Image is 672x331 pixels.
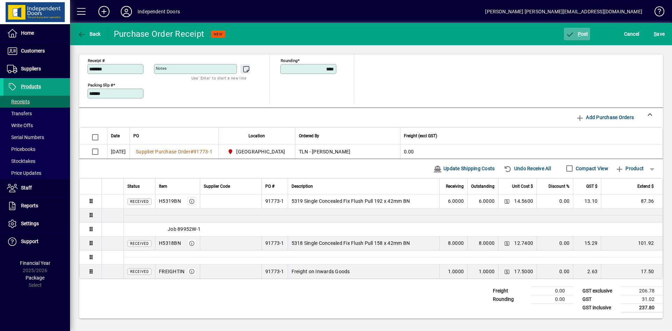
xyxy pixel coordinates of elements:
mat-hint: Use 'Enter' to start a new line [191,74,246,82]
span: Cancel [624,28,639,40]
span: Receiving [446,182,464,190]
div: Purchase Order Receipt [114,28,204,40]
a: Reports [3,197,70,215]
span: Ordered By [299,132,319,140]
span: Outstanding [471,182,495,190]
span: Financial Year [20,260,50,266]
button: Post [564,28,590,40]
button: Change Price Levels [502,196,512,206]
div: H5319BN [159,198,181,205]
td: [DATE] [107,145,129,159]
a: Price Updates [3,167,70,179]
td: Freight [489,287,531,295]
span: PO # [265,182,274,190]
button: Change Price Levels [502,238,512,248]
a: Settings [3,215,70,233]
a: Pricebooks [3,143,70,155]
td: 0.00 [531,287,573,295]
span: Date [111,132,120,140]
span: 14.5600 [514,198,533,205]
span: PO [133,132,139,140]
td: Rounding [489,295,531,303]
button: Profile [115,5,138,18]
span: Transfers [7,111,32,116]
span: Unit Cost $ [512,182,533,190]
span: Package [26,275,44,281]
div: Job 89952W-1 [124,226,663,233]
a: Write Offs [3,119,70,131]
td: 1.0000 [467,264,498,278]
a: Support [3,233,70,250]
td: 0.00 [537,264,573,278]
div: PO [133,132,215,140]
a: Knowledge Base [649,1,663,24]
span: S [654,31,657,37]
span: Receipts [7,99,30,104]
td: 91773-1 [261,264,288,278]
mat-label: Notes [156,66,167,71]
span: Supplier Code [204,182,230,190]
span: Discount % [548,182,569,190]
span: Support [21,239,38,244]
td: 5318 Single Concealed Fix Flush Pull 158 x 42mm BN [288,236,440,250]
td: 0.00 [531,295,573,303]
span: Staff [21,185,32,191]
td: 31.02 [621,295,663,303]
span: Item [159,182,167,190]
button: Product [612,162,647,175]
a: Suppliers [3,60,70,78]
button: Back [76,28,103,40]
a: Customers [3,42,70,60]
td: 91773-1 [261,236,288,250]
td: GST inclusive [579,303,621,312]
td: 8.0000 [467,236,498,250]
div: H5318BN [159,240,181,247]
td: 17.50 [601,264,663,278]
span: Received [130,200,149,204]
span: Received [130,270,149,274]
span: Home [21,30,34,36]
span: Received [130,242,149,246]
span: 12.7400 [514,240,533,247]
td: 87.36 [601,194,663,208]
a: Supplier Purchase Order#91773-1 [133,148,215,156]
span: Settings [21,221,39,226]
td: 0.00 [537,194,573,208]
button: Change Price Levels [502,267,512,276]
td: 15.29 [573,236,601,250]
label: Compact View [574,165,608,172]
span: Location [248,132,265,140]
button: Add [93,5,115,18]
span: Customers [21,48,45,54]
div: Ordered By [299,132,397,140]
span: Reports [21,203,38,208]
td: 237.80 [621,303,663,312]
button: Update Shipping Costs [430,162,498,175]
span: Product [615,163,644,174]
span: Supplier Purchase Order [136,149,190,154]
span: Add Purchase Orders [576,112,634,123]
span: P [578,31,581,37]
span: Price Updates [7,170,41,176]
div: FREIGHTIN [159,268,184,275]
span: Write Offs [7,123,33,128]
span: 8.0000 [448,240,464,247]
td: 101.92 [601,236,663,250]
span: [GEOGRAPHIC_DATA] [236,148,285,155]
a: Transfers [3,108,70,119]
td: GST exclusive [579,287,621,295]
div: Date [111,132,126,140]
app-page-header-button: Back [70,28,108,40]
a: Serial Numbers [3,131,70,143]
td: 13.10 [573,194,601,208]
span: Undo Receive All [504,163,551,174]
span: Extend $ [637,182,654,190]
span: 6.0000 [448,198,464,205]
td: 0.00 [537,236,573,250]
a: Home [3,25,70,42]
td: Freight on Inwards Goods [288,264,440,278]
span: Christchurch [226,147,288,156]
mat-label: Rounding [281,58,297,63]
span: # [190,149,194,154]
span: ave [654,28,665,40]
